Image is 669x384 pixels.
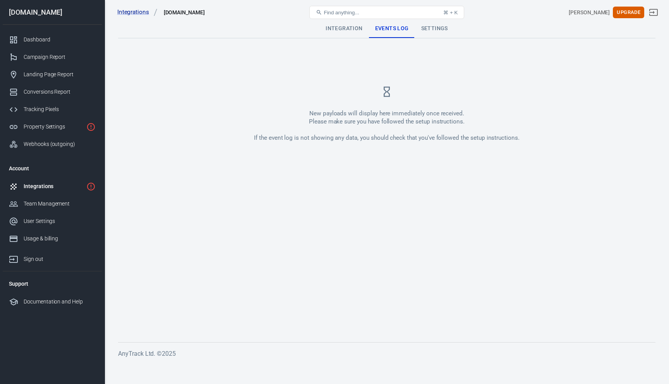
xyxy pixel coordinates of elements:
a: Webhooks (outgoing) [3,135,102,153]
div: Tracking Pixels [24,105,96,113]
div: [DOMAIN_NAME] [3,9,102,16]
button: Find anything...⌘ + K [309,6,464,19]
a: Landing Page Report [3,66,102,83]
svg: 1 networks not verified yet [86,182,96,191]
div: Events Log [369,19,415,38]
svg: Property is not installed yet [86,122,96,132]
a: Dashboard [3,31,102,48]
h6: AnyTrack Ltd. © 2025 [118,349,655,358]
div: Conversions Report [24,88,96,96]
a: User Settings [3,213,102,230]
div: New payloads will display here immediately once received. Please make sure you have followed the ... [254,110,520,142]
div: Integrations [24,182,83,190]
div: Documentation and Help [24,298,96,306]
div: Integration [319,19,369,38]
div: Property Settings [24,123,83,131]
div: Settings [415,19,454,38]
li: Support [3,274,102,293]
div: User Settings [24,217,96,225]
div: ⌘ + K [443,10,458,15]
a: Sign out [644,3,663,22]
div: Team Management [24,200,96,208]
a: Integrations [3,178,102,195]
li: Account [3,159,102,178]
div: Landing Page Report [24,70,96,79]
div: Webhooks (outgoing) [24,140,96,148]
a: Team Management [3,195,102,213]
div: Usage & billing [24,235,96,243]
a: Conversions Report [3,83,102,101]
a: Sign out [3,247,102,268]
div: Sign out [24,255,96,263]
a: Integrations [117,8,158,16]
div: Systeme.io [164,9,205,16]
a: Tracking Pixels [3,101,102,118]
div: Account id: VicIO3n3 [569,9,610,17]
div: Dashboard [24,36,96,44]
a: Usage & billing [3,230,102,247]
span: Find anything... [324,10,359,15]
a: Property Settings [3,118,102,135]
div: Campaign Report [24,53,96,61]
button: Upgrade [613,7,644,19]
a: Campaign Report [3,48,102,66]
